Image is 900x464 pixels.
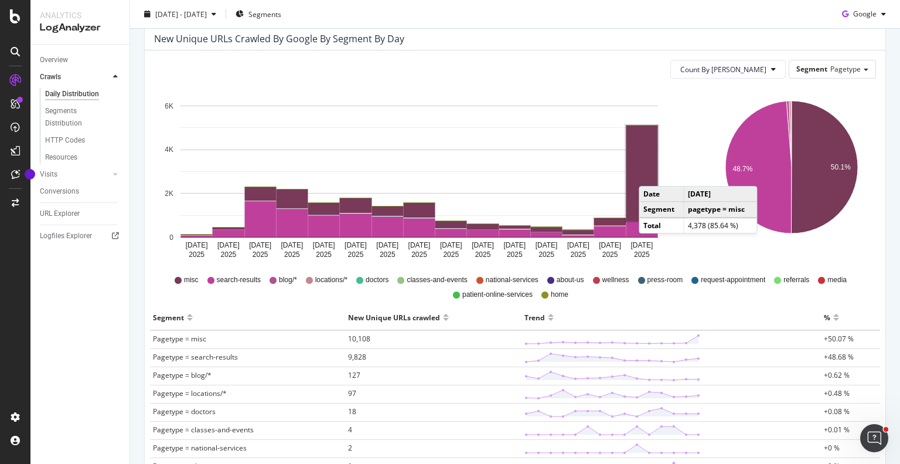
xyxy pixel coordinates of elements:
span: request-appointment [701,275,765,285]
span: wellness [602,275,629,285]
a: Visits [40,168,110,181]
text: 2025 [284,250,300,259]
div: Logfiles Explorer [40,230,92,242]
span: Count By Day [680,65,766,74]
text: [DATE] [472,241,494,249]
button: Google [837,5,891,23]
span: about-us [557,275,584,285]
span: Pagetype = misc [153,334,206,344]
span: Segments [248,9,281,19]
text: 4K [165,146,173,154]
span: +48.68 % [824,352,854,362]
span: locations/* [315,275,347,285]
text: [DATE] [630,241,653,249]
span: referrals [783,275,809,285]
text: 2025 [602,250,618,259]
div: HTTP Codes [45,134,85,147]
span: 2 [348,443,352,453]
div: Segment [153,308,184,327]
td: Total [639,218,683,233]
span: +50.07 % [824,334,854,344]
text: [DATE] [313,241,335,249]
span: +0.48 % [824,388,850,398]
span: home [551,290,568,300]
span: Pagetype = locations/* [153,388,227,398]
text: 2025 [411,250,427,259]
a: URL Explorer [40,208,121,220]
iframe: Intercom live chat [860,424,888,452]
div: Visits [40,168,57,181]
span: classes-and-events [407,275,467,285]
text: [DATE] [567,241,589,249]
text: 2025 [348,250,364,259]
text: [DATE] [281,241,304,249]
div: Conversions [40,185,79,198]
span: +0 % [824,443,840,453]
div: Segments Distribution [45,105,110,130]
svg: A chart. [709,88,874,264]
span: patient-online-services [462,290,533,300]
span: +0.01 % [824,425,850,435]
span: Pagetype = doctors [153,407,216,416]
span: press-room [647,275,683,285]
span: +0.08 % [824,407,850,416]
text: 48.7% [732,165,752,174]
button: Count By [PERSON_NAME] [670,60,786,79]
text: 2025 [189,250,204,259]
text: [DATE] [345,241,367,249]
a: HTTP Codes [45,134,121,147]
span: national-services [486,275,538,285]
text: [DATE] [376,241,398,249]
span: Pagetype = search-results [153,352,238,362]
text: 2025 [475,250,491,259]
a: Segments Distribution [45,105,121,130]
div: New Unique URLs crawled by google by Segment by Day [154,33,404,45]
text: 2025 [507,250,523,259]
span: Pagetype [830,64,861,74]
text: 2025 [570,250,586,259]
text: 2025 [380,250,396,259]
span: Google [853,9,877,19]
text: 2025 [443,250,459,259]
div: Crawls [40,71,61,83]
div: Trend [524,308,545,327]
span: doctors [366,275,388,285]
svg: A chart. [154,88,684,264]
div: Analytics [40,9,120,21]
text: 2025 [538,250,554,259]
td: [DATE] [684,187,757,202]
span: 18 [348,407,356,416]
span: 9,828 [348,352,366,362]
span: media [827,275,847,285]
td: Segment [639,202,683,218]
div: Daily Distribution [45,88,99,100]
span: Pagetype = classes-and-events [153,425,254,435]
span: [DATE] - [DATE] [155,9,207,19]
a: Resources [45,151,121,164]
span: 4 [348,425,352,435]
a: Overview [40,54,121,66]
text: 2025 [316,250,332,259]
span: 127 [348,370,360,380]
text: 2025 [221,250,237,259]
div: LogAnalyzer [40,21,120,35]
span: Pagetype = blog/* [153,370,212,380]
button: Segments [231,5,286,23]
a: Conversions [40,185,121,198]
text: [DATE] [440,241,462,249]
div: URL Explorer [40,208,80,220]
text: [DATE] [408,241,431,249]
text: [DATE] [186,241,208,249]
text: [DATE] [249,241,271,249]
text: 2025 [253,250,268,259]
text: [DATE] [599,241,621,249]
td: 4,378 (85.64 %) [684,218,757,233]
a: Logfiles Explorer [40,230,121,242]
span: blog/* [279,275,297,285]
td: Date [639,187,683,202]
div: New Unique URLs crawled [348,308,440,327]
text: [DATE] [217,241,240,249]
text: 2025 [634,250,650,259]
